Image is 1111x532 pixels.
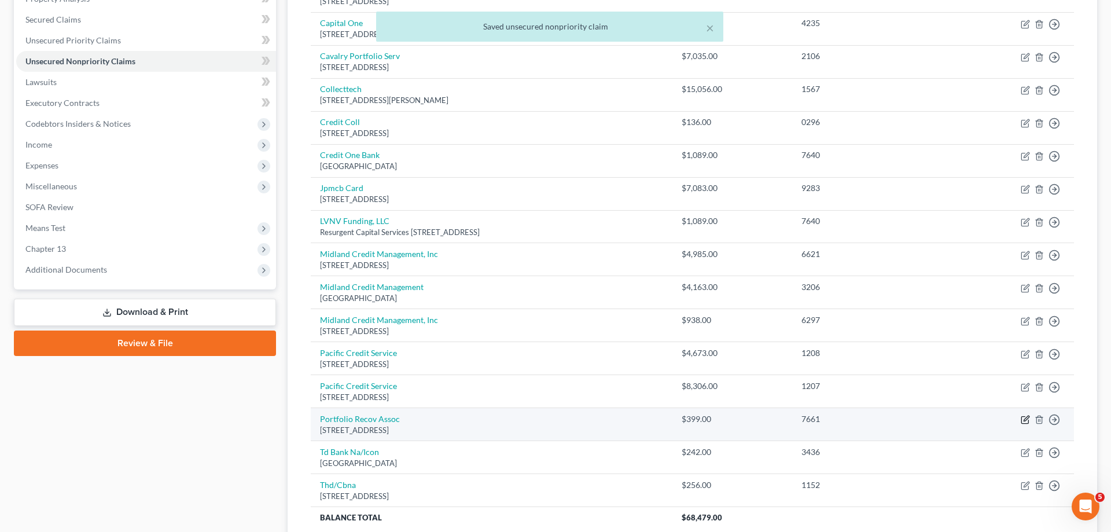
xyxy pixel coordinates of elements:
div: [STREET_ADDRESS] [320,194,663,205]
span: Miscellaneous [25,181,77,191]
a: Thd/Cbna [320,480,356,490]
div: $4,985.00 [682,248,783,260]
iframe: Intercom live chat [1072,493,1099,520]
div: $1,089.00 [682,215,783,227]
a: Midland Credit Management, Inc [320,315,438,325]
span: Means Test [25,223,65,233]
div: $938.00 [682,314,783,326]
a: Portfolio Recov Assoc [320,414,400,424]
a: Collecttech [320,84,362,94]
div: $8,306.00 [682,380,783,392]
span: Income [25,140,52,149]
div: 6297 [801,314,938,326]
span: Additional Documents [25,265,107,274]
div: $7,083.00 [682,182,783,194]
a: LVNV Funding, LLC [320,216,389,226]
a: Credit One Bank [320,150,380,160]
div: [STREET_ADDRESS] [320,425,663,436]
div: 1152 [801,479,938,491]
div: [STREET_ADDRESS] [320,260,663,271]
div: 0296 [801,116,938,128]
div: 3206 [801,281,938,293]
a: Secured Claims [16,9,276,30]
a: Unsecured Nonpriority Claims [16,51,276,72]
a: Lawsuits [16,72,276,93]
div: 2106 [801,50,938,62]
a: Cavalry Portfolio Serv [320,51,400,61]
span: Chapter 13 [25,244,66,254]
span: Expenses [25,160,58,170]
a: Td Bank Na/Icon [320,447,379,457]
a: Executory Contracts [16,93,276,113]
div: 7640 [801,215,938,227]
div: 6621 [801,248,938,260]
div: $136.00 [682,116,783,128]
div: 1207 [801,380,938,392]
div: $242.00 [682,446,783,458]
div: 1567 [801,83,938,95]
div: 1208 [801,347,938,359]
a: Jpmcb Card [320,183,363,193]
div: [STREET_ADDRESS] [320,359,663,370]
div: 7640 [801,149,938,161]
button: × [706,21,714,35]
a: Pacific Credit Service [320,348,397,358]
div: [STREET_ADDRESS] [320,392,663,403]
div: $399.00 [682,413,783,425]
span: Unsecured Nonpriority Claims [25,56,135,66]
span: $68,479.00 [682,513,722,522]
a: Pacific Credit Service [320,381,397,391]
div: 7661 [801,413,938,425]
div: $256.00 [682,479,783,491]
div: [STREET_ADDRESS] [320,326,663,337]
div: $4,673.00 [682,347,783,359]
div: Saved unsecured nonpriority claim [385,21,714,32]
div: $1,089.00 [682,149,783,161]
div: [GEOGRAPHIC_DATA] [320,161,663,172]
span: Executory Contracts [25,98,100,108]
span: SOFA Review [25,202,73,212]
a: Midland Credit Management [320,282,424,292]
div: [GEOGRAPHIC_DATA] [320,458,663,469]
div: $4,163.00 [682,281,783,293]
a: Download & Print [14,299,276,326]
div: 9283 [801,182,938,194]
div: [GEOGRAPHIC_DATA] [320,293,663,304]
a: Midland Credit Management, Inc [320,249,438,259]
th: Balance Total [311,507,672,528]
a: Review & File [14,331,276,356]
div: $7,035.00 [682,50,783,62]
div: [STREET_ADDRESS] [320,491,663,502]
a: Credit Coll [320,117,360,127]
div: $15,056.00 [682,83,783,95]
span: 5 [1095,493,1105,502]
div: 3436 [801,446,938,458]
span: Lawsuits [25,77,57,87]
div: [STREET_ADDRESS][PERSON_NAME] [320,95,663,106]
div: Resurgent Capital Services [STREET_ADDRESS] [320,227,663,238]
div: [STREET_ADDRESS] [320,62,663,73]
div: [STREET_ADDRESS] [320,128,663,139]
span: Codebtors Insiders & Notices [25,119,131,129]
a: SOFA Review [16,197,276,218]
